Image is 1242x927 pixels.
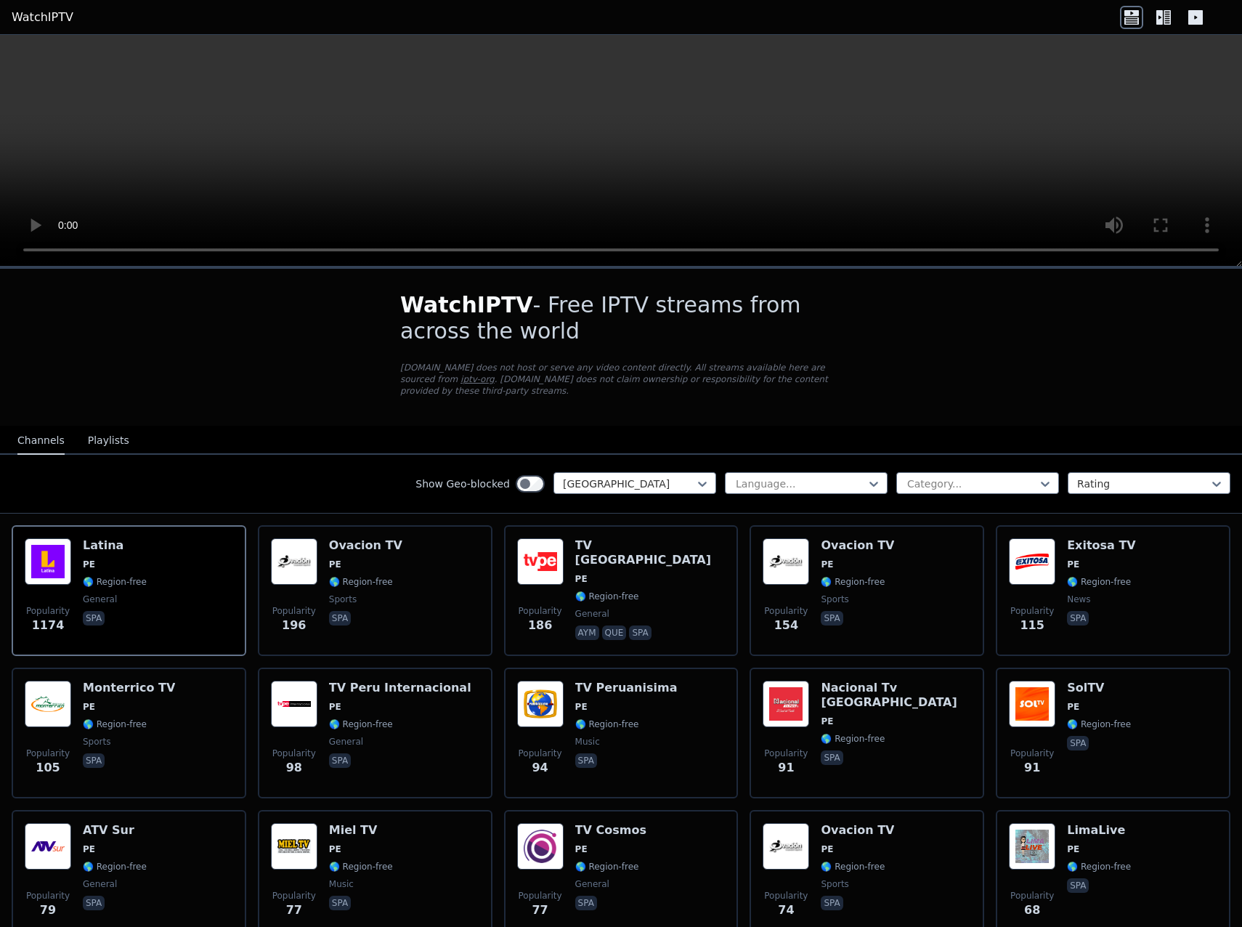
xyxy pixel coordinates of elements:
[26,748,70,759] span: Popularity
[25,538,71,585] img: Latina
[1067,718,1131,730] span: 🌎 Region-free
[575,701,588,713] span: PE
[575,896,597,910] p: spa
[329,878,354,890] span: music
[575,753,597,768] p: spa
[764,748,808,759] span: Popularity
[40,902,56,919] span: 79
[400,292,533,317] span: WatchIPTV
[32,617,65,634] span: 1174
[272,890,316,902] span: Popularity
[821,559,833,570] span: PE
[329,611,351,626] p: spa
[821,823,894,838] h6: Ovacion TV
[1024,759,1040,777] span: 91
[1067,611,1089,626] p: spa
[83,701,95,713] span: PE
[821,750,843,765] p: spa
[26,890,70,902] span: Popularity
[83,681,175,695] h6: Monterrico TV
[763,538,809,585] img: Ovacion TV
[286,759,302,777] span: 98
[575,823,646,838] h6: TV Cosmos
[764,605,808,617] span: Popularity
[83,576,147,588] span: 🌎 Region-free
[517,681,564,727] img: TV Peruanisima
[25,823,71,870] img: ATV Sur
[83,718,147,730] span: 🌎 Region-free
[329,736,363,748] span: general
[821,538,894,553] h6: Ovacion TV
[528,617,552,634] span: 186
[821,594,848,605] span: sports
[519,748,562,759] span: Popularity
[83,538,147,553] h6: Latina
[329,576,393,588] span: 🌎 Region-free
[329,843,341,855] span: PE
[272,605,316,617] span: Popularity
[575,681,678,695] h6: TV Peruanisima
[25,681,71,727] img: Monterrico TV
[400,292,842,344] h1: - Free IPTV streams from across the world
[83,878,117,890] span: general
[329,823,393,838] h6: Miel TV
[532,759,548,777] span: 94
[271,538,317,585] img: Ovacion TV
[517,538,564,585] img: TV Peru
[764,890,808,902] span: Popularity
[575,843,588,855] span: PE
[575,718,639,730] span: 🌎 Region-free
[83,594,117,605] span: general
[83,896,105,910] p: spa
[575,591,639,602] span: 🌎 Region-free
[821,733,885,745] span: 🌎 Region-free
[1067,861,1131,873] span: 🌎 Region-free
[26,605,70,617] span: Popularity
[329,861,393,873] span: 🌎 Region-free
[271,823,317,870] img: Miel TV
[821,716,833,727] span: PE
[1067,538,1136,553] h6: Exitosa TV
[1067,559,1079,570] span: PE
[1010,605,1054,617] span: Popularity
[329,594,357,605] span: sports
[1010,748,1054,759] span: Popularity
[1067,736,1089,750] p: spa
[1067,681,1131,695] h6: SolTV
[83,823,147,838] h6: ATV Sur
[1067,701,1079,713] span: PE
[1067,594,1090,605] span: news
[329,753,351,768] p: spa
[17,427,65,455] button: Channels
[12,9,73,26] a: WatchIPTV
[602,626,627,640] p: que
[83,843,95,855] span: PE
[1020,617,1044,634] span: 115
[1067,576,1131,588] span: 🌎 Region-free
[821,611,843,626] p: spa
[83,861,147,873] span: 🌎 Region-free
[329,559,341,570] span: PE
[329,701,341,713] span: PE
[821,576,885,588] span: 🌎 Region-free
[575,626,599,640] p: aym
[821,843,833,855] span: PE
[83,753,105,768] p: spa
[519,605,562,617] span: Popularity
[821,878,848,890] span: sports
[88,427,129,455] button: Playlists
[1067,843,1079,855] span: PE
[271,681,317,727] img: TV Peru Internacional
[778,902,794,919] span: 74
[329,718,393,730] span: 🌎 Region-free
[1067,823,1131,838] h6: LimaLive
[519,890,562,902] span: Popularity
[575,736,600,748] span: music
[575,861,639,873] span: 🌎 Region-free
[763,823,809,870] img: Ovacion TV
[83,611,105,626] p: spa
[1009,823,1055,870] img: LimaLive
[821,861,885,873] span: 🌎 Region-free
[282,617,306,634] span: 196
[1009,538,1055,585] img: Exitosa TV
